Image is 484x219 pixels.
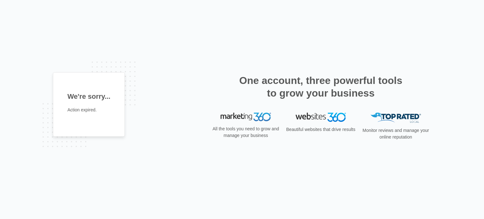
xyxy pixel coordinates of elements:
[285,126,356,133] p: Beautiful websites that drive results
[237,74,404,99] h2: One account, three powerful tools to grow your business
[67,107,110,113] p: Action expired.
[360,127,431,140] p: Monitor reviews and manage your online reputation
[210,126,281,139] p: All the tools you need to grow and manage your business
[371,113,421,123] img: Top Rated Local
[296,113,346,122] img: Websites 360
[67,91,110,102] h1: We're sorry...
[221,113,271,121] img: Marketing 360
